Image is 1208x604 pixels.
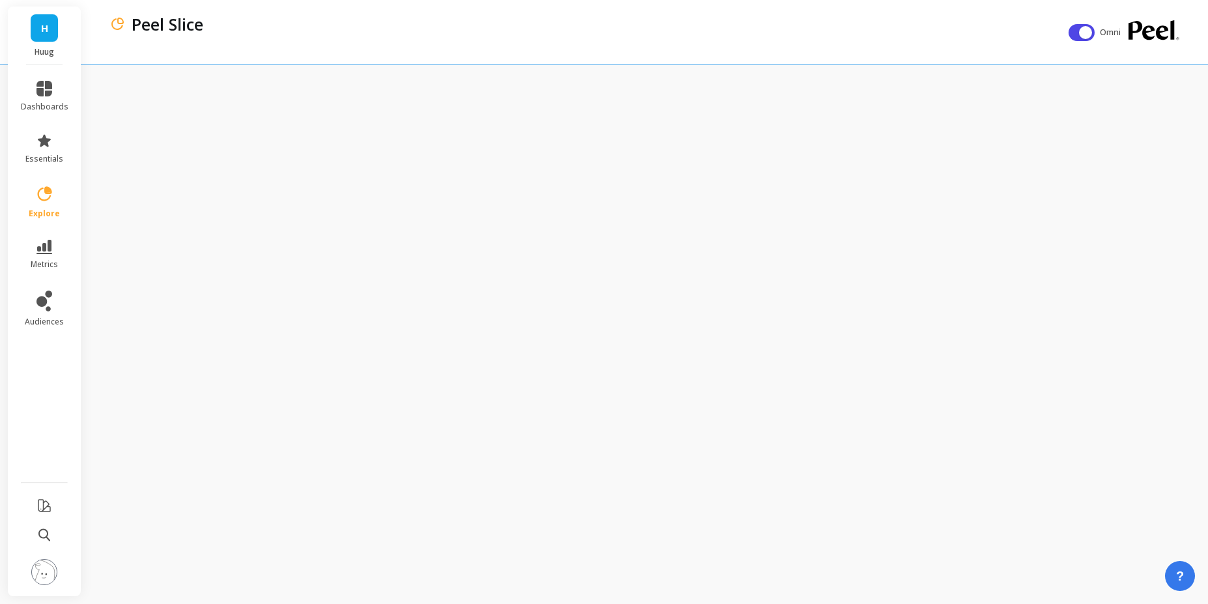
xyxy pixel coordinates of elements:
span: Omni [1100,26,1123,39]
iframe: Omni Embed [89,63,1208,604]
span: H [41,21,48,36]
button: ? [1165,561,1195,591]
span: dashboards [21,102,68,112]
p: Peel Slice [132,13,203,35]
span: audiences [25,317,64,327]
span: ? [1176,567,1184,585]
img: profile picture [31,559,57,585]
img: header icon [109,16,125,32]
span: essentials [25,154,63,164]
span: explore [29,209,60,219]
span: metrics [31,259,58,270]
p: Huug [21,47,68,57]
